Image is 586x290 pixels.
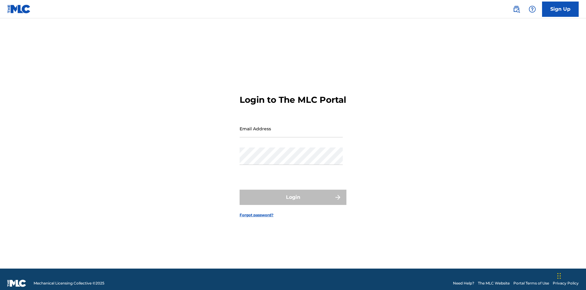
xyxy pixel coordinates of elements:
img: help [529,6,536,13]
a: Sign Up [542,2,579,17]
div: Drag [557,267,561,285]
img: logo [7,280,26,287]
a: Portal Terms of Use [513,281,549,286]
img: search [513,6,520,13]
a: Privacy Policy [553,281,579,286]
div: Help [526,3,538,15]
a: Need Help? [453,281,474,286]
h3: Login to The MLC Portal [240,95,346,105]
img: MLC Logo [7,5,31,13]
a: Public Search [510,3,523,15]
iframe: Chat Widget [555,261,586,290]
a: The MLC Website [478,281,510,286]
a: Forgot password? [240,212,273,218]
span: Mechanical Licensing Collective © 2025 [34,281,104,286]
